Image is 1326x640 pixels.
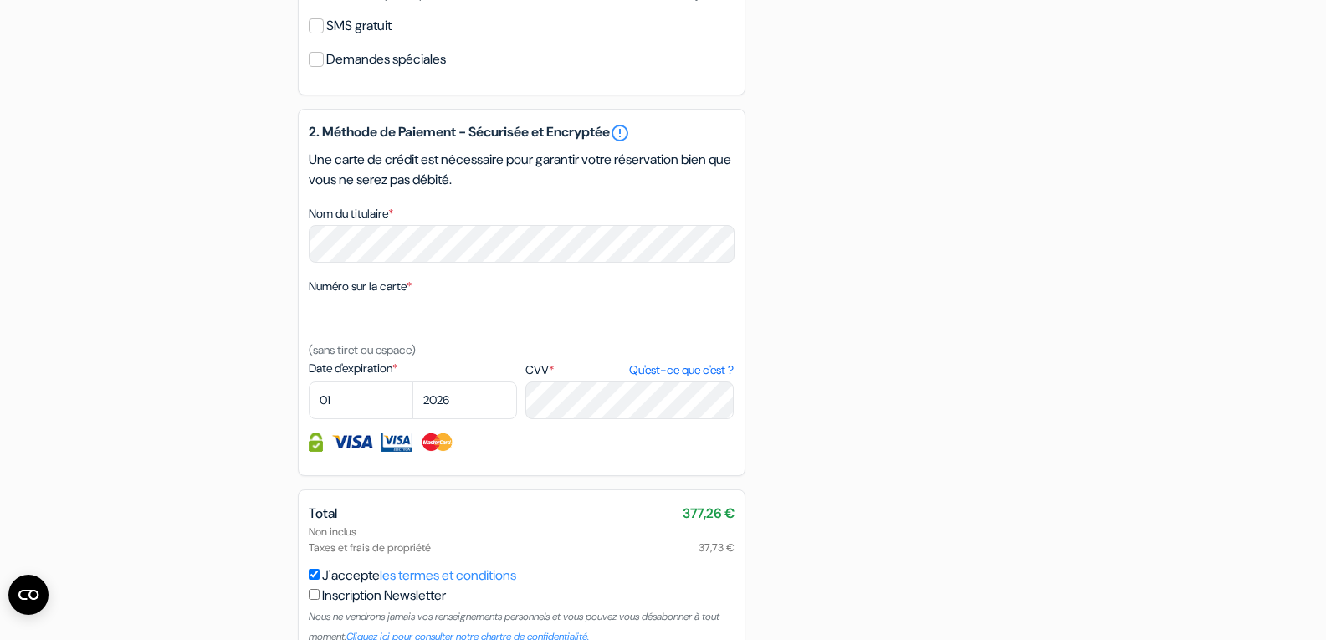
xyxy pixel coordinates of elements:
a: les termes et conditions [380,566,516,584]
label: Inscription Newsletter [322,586,446,606]
img: Master Card [420,433,454,452]
span: 37,73 € [699,540,735,556]
label: Nom du titulaire [309,205,393,223]
label: Date d'expiration [309,360,517,377]
label: J'accepte [322,566,516,586]
a: Qu'est-ce que c'est ? [629,361,734,379]
label: Numéro sur la carte [309,278,412,295]
img: Visa Electron [381,433,412,452]
a: error_outline [610,123,630,143]
button: Ouvrir le widget CMP [8,575,49,615]
img: Visa [331,433,373,452]
h5: 2. Méthode de Paiement - Sécurisée et Encryptée [309,123,735,143]
p: Une carte de crédit est nécessaire pour garantir votre réservation bien que vous ne serez pas déb... [309,150,735,190]
small: (sans tiret ou espace) [309,342,416,357]
div: Non inclus Taxes et frais de propriété [309,524,735,556]
span: 377,26 € [683,504,735,524]
label: SMS gratuit [326,14,392,38]
span: Total [309,504,337,522]
label: Demandes spéciales [326,48,446,71]
img: Information de carte de crédit entièrement encryptée et sécurisée [309,433,323,452]
label: CVV [525,361,734,379]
